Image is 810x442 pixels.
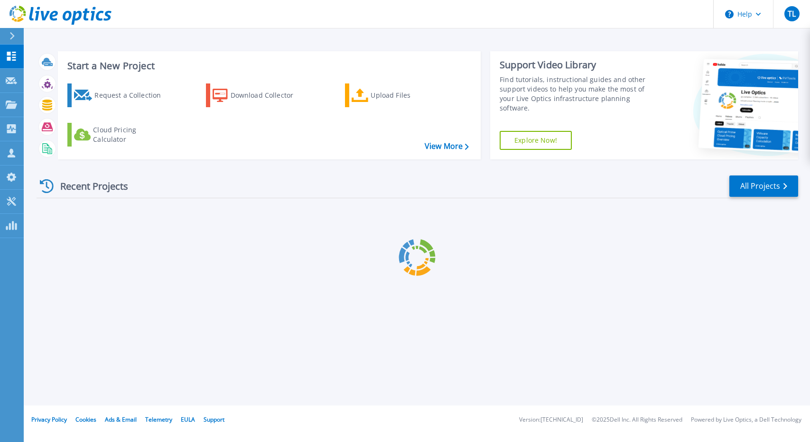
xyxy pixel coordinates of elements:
a: Upload Files [345,83,451,107]
a: Telemetry [145,415,172,424]
a: Explore Now! [500,131,572,150]
a: Download Collector [206,83,312,107]
a: All Projects [729,175,798,197]
a: Cookies [75,415,96,424]
div: Support Video Library [500,59,655,71]
div: Recent Projects [37,175,141,198]
a: Privacy Policy [31,415,67,424]
a: EULA [181,415,195,424]
div: Download Collector [231,86,307,105]
a: Ads & Email [105,415,137,424]
a: Request a Collection [67,83,173,107]
a: Support [204,415,224,424]
div: Cloud Pricing Calculator [93,125,169,144]
div: Find tutorials, instructional guides and other support videos to help you make the most of your L... [500,75,655,113]
div: Upload Files [371,86,447,105]
a: View More [425,142,469,151]
h3: Start a New Project [67,61,468,71]
div: Request a Collection [94,86,170,105]
a: Cloud Pricing Calculator [67,123,173,147]
li: Version: [TECHNICAL_ID] [519,417,583,423]
li: © 2025 Dell Inc. All Rights Reserved [592,417,682,423]
li: Powered by Live Optics, a Dell Technology [691,417,801,423]
span: TL [788,10,796,18]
